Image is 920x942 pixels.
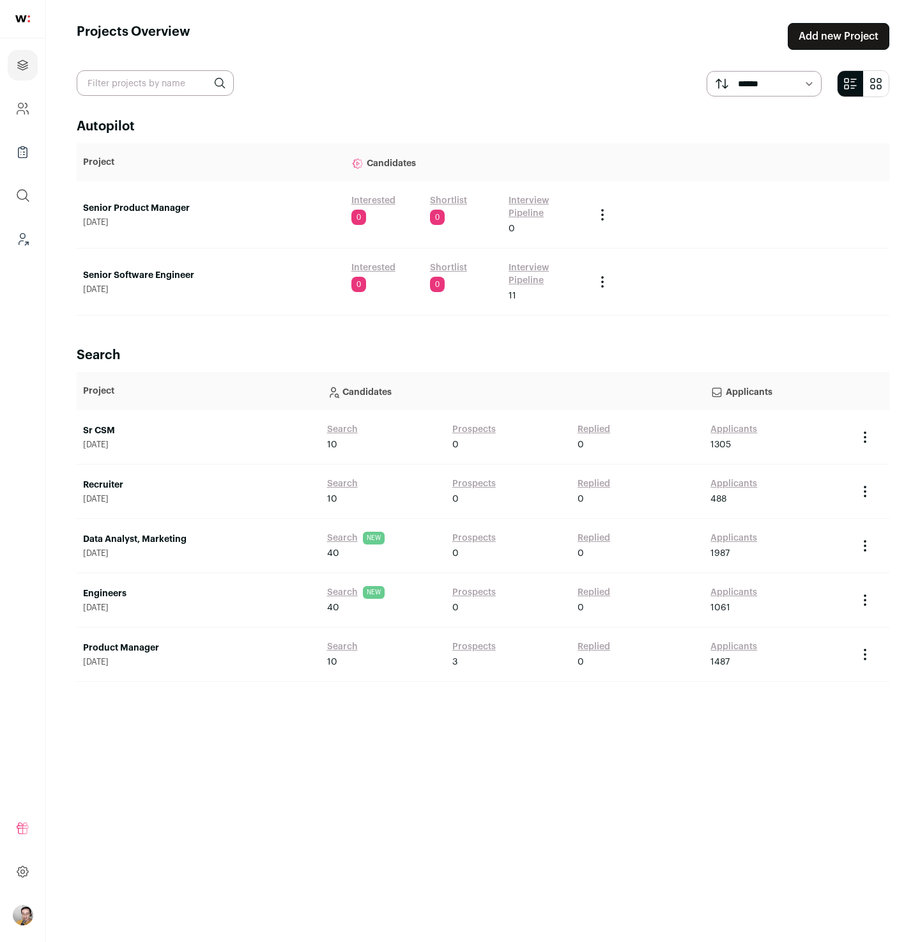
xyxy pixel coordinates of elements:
span: 3 [452,656,457,668]
img: wellfound-shorthand-0d5821cbd27db2630d0214b213865d53afaa358527fdda9d0ea32b1df1b89c2c.svg [15,15,30,22]
a: Interview Pipeline [509,261,582,287]
span: [DATE] [83,284,339,295]
a: Replied [578,477,610,490]
a: Interview Pipeline [509,194,582,220]
a: Data Analyst, Marketing [83,533,314,546]
button: Project Actions [595,207,610,222]
button: Project Actions [857,538,873,553]
a: Prospects [452,423,496,436]
a: Add new Project [788,23,889,50]
span: NEW [363,532,385,544]
span: 0 [351,210,366,225]
a: Prospects [452,477,496,490]
a: Projects [8,50,38,81]
a: Shortlist [430,261,467,274]
a: Replied [578,423,610,436]
span: [DATE] [83,440,314,450]
a: Applicants [710,423,757,436]
span: 0 [578,493,584,506]
span: 10 [327,656,337,668]
a: Company and ATS Settings [8,93,38,124]
span: 10 [327,493,337,506]
a: Engineers [83,587,314,600]
span: 0 [452,601,459,614]
a: Product Manager [83,642,314,654]
span: 40 [327,601,339,614]
a: Search [327,477,358,490]
span: 11 [509,290,516,302]
span: 1487 [710,656,730,668]
img: 144000-medium_jpg [13,905,33,925]
span: 1061 [710,601,730,614]
span: 40 [327,547,339,560]
p: Candidates [351,150,583,175]
span: [DATE] [83,548,314,559]
span: 0 [578,547,584,560]
a: Search [327,532,358,544]
a: Prospects [452,586,496,599]
a: Senior Software Engineer [83,269,339,282]
p: Project [83,156,339,169]
input: Filter projects by name [77,70,234,96]
a: Applicants [710,640,757,653]
span: [DATE] [83,217,339,228]
span: 1305 [710,438,731,451]
a: Replied [578,586,610,599]
p: Applicants [710,378,845,404]
a: Search [327,640,358,653]
span: [DATE] [83,657,314,667]
span: 1987 [710,547,730,560]
span: 0 [578,656,584,668]
a: Applicants [710,532,757,544]
p: Candidates [327,378,698,404]
a: Prospects [452,532,496,544]
span: 488 [710,493,726,506]
button: Project Actions [857,647,873,662]
p: Project [83,385,314,398]
a: Replied [578,532,610,544]
a: Company Lists [8,137,38,167]
button: Project Actions [857,429,873,445]
a: Applicants [710,477,757,490]
span: 0 [578,438,584,451]
span: 0 [509,222,515,235]
button: Project Actions [857,484,873,499]
h2: Autopilot [77,118,889,135]
a: Search [327,586,358,599]
span: 0 [452,438,459,451]
a: Leads (Backoffice) [8,224,38,254]
h2: Search [77,346,889,364]
span: 0 [578,601,584,614]
a: Applicants [710,586,757,599]
a: Search [327,423,358,436]
h1: Projects Overview [77,23,190,50]
button: Open dropdown [13,905,33,925]
button: Project Actions [857,592,873,608]
span: 0 [452,493,459,506]
span: 0 [452,547,459,560]
span: [DATE] [83,494,314,504]
span: NEW [363,586,385,599]
button: Project Actions [595,274,610,290]
a: Interested [351,261,395,274]
a: Interested [351,194,395,207]
a: Replied [578,640,610,653]
span: 10 [327,438,337,451]
a: Senior Product Manager [83,202,339,215]
span: [DATE] [83,603,314,613]
a: Sr CSM [83,424,314,437]
a: Shortlist [430,194,467,207]
span: 0 [351,277,366,292]
a: Recruiter [83,479,314,491]
span: 0 [430,277,445,292]
span: 0 [430,210,445,225]
a: Prospects [452,640,496,653]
